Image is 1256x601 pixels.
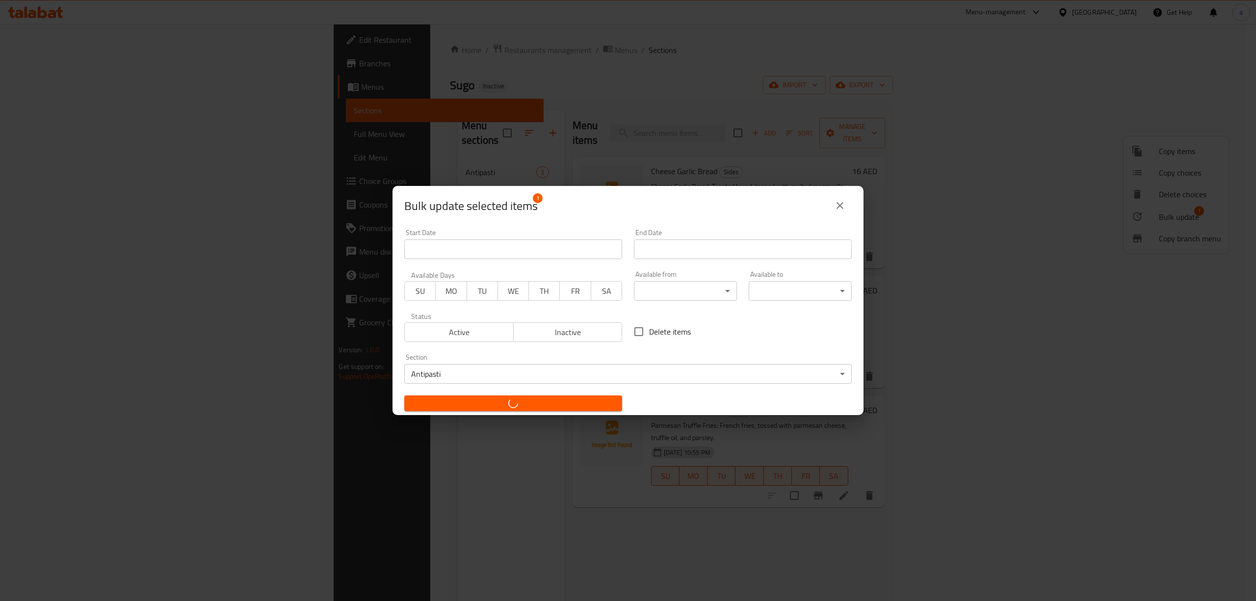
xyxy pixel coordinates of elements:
button: SU [404,281,436,301]
span: Active [409,325,510,340]
button: FR [559,281,591,301]
button: WE [497,281,529,301]
span: Delete items [649,326,691,338]
button: Active [404,322,514,342]
span: TH [533,284,556,298]
span: TU [471,284,494,298]
span: WE [502,284,525,298]
span: Selected items count [404,198,538,214]
span: SA [595,284,618,298]
span: 1 [533,193,543,203]
button: Inactive [513,322,623,342]
span: SU [409,284,432,298]
button: TU [467,281,498,301]
button: close [828,194,852,217]
button: SA [591,281,622,301]
span: FR [564,284,587,298]
span: MO [440,284,463,298]
div: ​ [634,281,737,301]
div: ​ [749,281,852,301]
button: MO [435,281,467,301]
div: Antipasti [404,364,852,384]
button: TH [528,281,560,301]
span: Inactive [518,325,619,340]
